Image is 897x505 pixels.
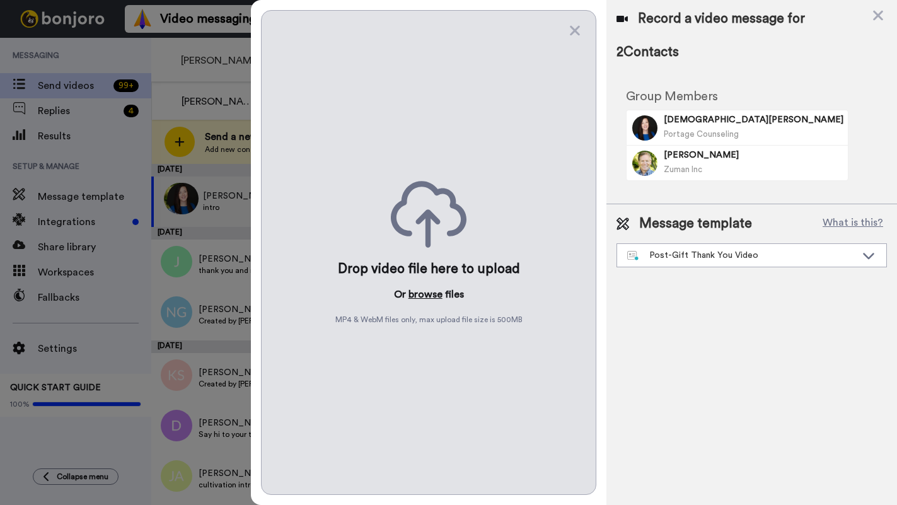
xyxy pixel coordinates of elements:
[626,90,848,103] h2: Group Members
[408,287,443,302] button: browse
[627,251,639,261] img: nextgen-template.svg
[335,315,523,325] span: MP4 & WebM files only, max upload file size is 500 MB
[632,115,657,141] img: Image of Kristen Delvin
[664,130,739,138] span: Portage Counseling
[338,260,520,278] div: Drop video file here to upload
[664,165,702,173] span: Zuman Inc
[632,151,657,176] img: Image of Doug Delvin
[639,214,752,233] span: Message template
[664,149,843,161] span: [PERSON_NAME]
[819,214,887,233] button: What is this?
[664,113,843,126] span: [DEMOGRAPHIC_DATA][PERSON_NAME]
[627,249,856,262] div: Post-Gift Thank You Video
[394,287,464,302] p: Or files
